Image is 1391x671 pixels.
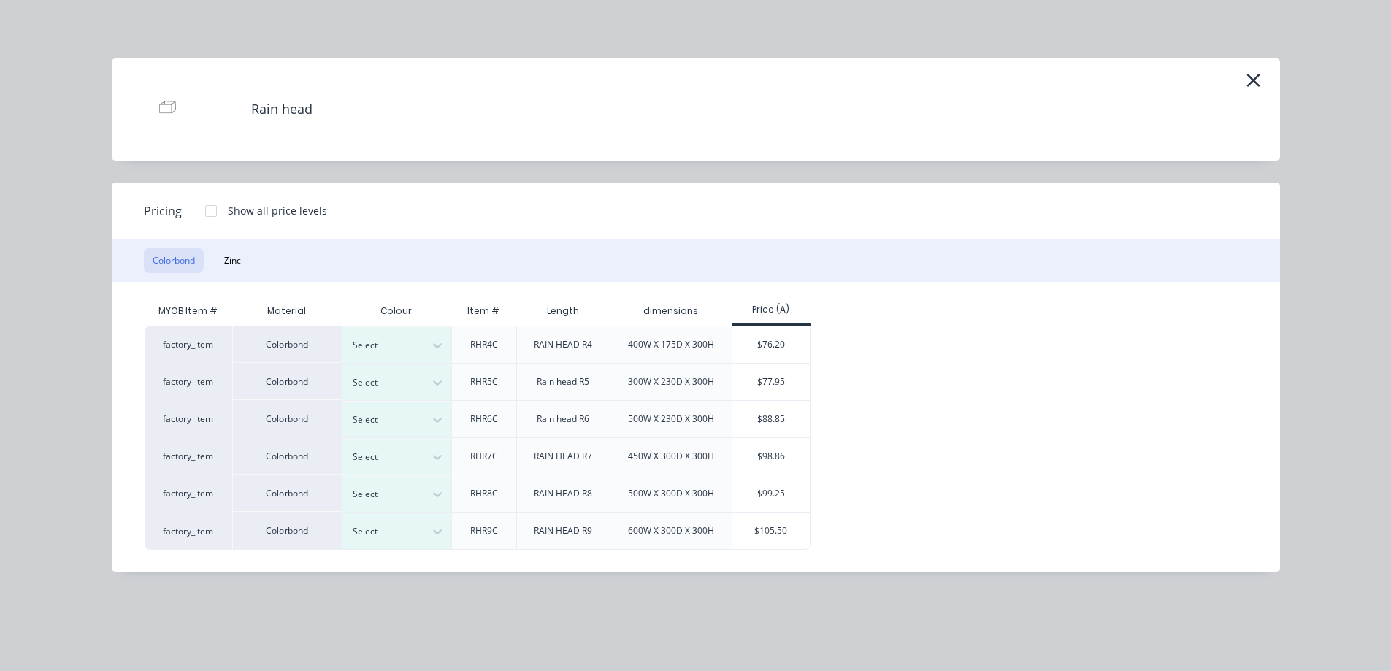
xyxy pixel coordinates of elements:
div: 500W X 300D X 300H [628,487,714,500]
div: RAIN HEAD R9 [534,524,592,537]
div: factory_item [145,475,232,512]
div: factory_item [145,437,232,475]
div: $105.50 [732,513,811,549]
div: Price (A) [732,303,811,316]
div: Material [232,296,342,326]
div: Length [535,293,591,329]
div: 300W X 230D X 300H [628,375,714,388]
div: factory_item [145,363,232,400]
img: Rain head [134,73,207,146]
div: dimensions [632,293,710,329]
div: factory_item [145,326,232,363]
div: 600W X 300D X 300H [628,524,714,537]
div: Colorbond [232,512,342,550]
div: $76.20 [732,326,811,363]
div: 500W X 230D X 300H [628,413,714,426]
h4: Rain head [229,96,334,123]
div: RHR7C [470,450,498,463]
div: factory_item [145,400,232,437]
div: Colour [342,296,451,326]
div: $99.25 [732,475,811,512]
div: $77.95 [732,364,811,400]
div: RHR6C [470,413,498,426]
div: 400W X 175D X 300H [628,338,714,351]
div: $98.86 [732,438,811,475]
div: Colorbond [232,326,342,363]
div: RHR9C [470,524,498,537]
div: $88.85 [732,401,811,437]
div: Colorbond [232,400,342,437]
div: RAIN HEAD R7 [534,450,592,463]
div: factory_item [145,512,232,550]
div: Colorbond [232,363,342,400]
div: Rain head R6 [537,413,589,426]
div: MYOB Item # [145,296,232,326]
button: Colorbond [144,248,204,273]
div: RAIN HEAD R8 [534,487,592,500]
div: Item # [456,293,511,329]
div: Colorbond [232,437,342,475]
div: Show all price levels [228,203,327,218]
div: 450W X 300D X 300H [628,450,714,463]
div: RAIN HEAD R4 [534,338,592,351]
div: Colorbond [232,475,342,512]
div: Rain head R5 [537,375,589,388]
div: RHR8C [470,487,498,500]
span: Pricing [144,202,182,220]
div: RHR5C [470,375,498,388]
div: RHR4C [470,338,498,351]
button: Zinc [215,248,250,273]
